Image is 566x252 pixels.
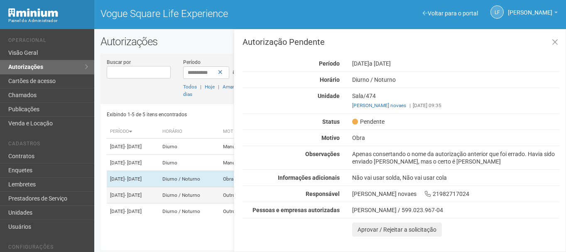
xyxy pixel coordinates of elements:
[125,192,142,198] span: - [DATE]
[218,84,219,90] span: |
[220,125,266,139] th: Motivo
[183,59,201,66] label: Período
[8,141,88,149] li: Cadastros
[346,174,566,181] div: Não vai usar solda, Não vai usar cola
[107,139,159,155] td: [DATE]
[346,150,566,165] div: Apenas consertando o nome da autorização anterior que foi errado. Havia sido enviado [PERSON_NAME...
[125,160,142,166] span: - [DATE]
[321,135,340,141] strong: Motivo
[278,174,340,181] strong: Informações adicionais
[490,5,504,19] a: LF
[100,8,324,19] h1: Vogue Square Life Experience
[107,187,159,203] td: [DATE]
[220,171,266,187] td: Obra
[233,69,236,75] span: a
[320,76,340,83] strong: Horário
[508,10,558,17] a: [PERSON_NAME]
[107,125,159,139] th: Período
[346,190,566,198] div: [PERSON_NAME] novaes 21982717024
[125,144,142,149] span: - [DATE]
[183,84,197,90] a: Todos
[159,187,220,203] td: Diurno / Noturno
[205,84,215,90] a: Hoje
[159,125,220,139] th: Horário
[220,203,266,220] td: Outros
[352,103,406,108] a: [PERSON_NAME] novaes
[223,84,241,90] a: Amanhã
[352,102,559,109] div: [DATE] 09:35
[220,187,266,203] td: Outros
[369,60,391,67] span: a [DATE]
[159,203,220,220] td: Diurno / Noturno
[100,35,560,48] h2: Autorizações
[243,38,559,46] h3: Autorização Pendente
[319,60,340,67] strong: Período
[200,84,201,90] span: |
[306,191,340,197] strong: Responsável
[409,103,411,108] span: |
[125,208,142,214] span: - [DATE]
[159,139,220,155] td: Diurno
[346,134,566,142] div: Obra
[8,8,58,17] img: Minium
[107,108,328,121] div: Exibindo 1-5 de 5 itens encontrados
[305,151,340,157] strong: Observações
[508,1,552,16] span: Letícia Florim
[322,118,340,125] strong: Status
[352,223,442,237] button: Aprovar / Rejeitar a solicitação
[220,155,266,171] td: Manutenção
[159,171,220,187] td: Diurno / Noturno
[107,171,159,187] td: [DATE]
[107,59,131,66] label: Buscar por
[107,155,159,171] td: [DATE]
[346,92,566,109] div: Sala/474
[346,76,566,83] div: Diurno / Noturno
[8,37,88,46] li: Operacional
[107,203,159,220] td: [DATE]
[423,10,478,17] a: Voltar para o portal
[352,206,559,214] div: [PERSON_NAME] / 599.023.967-04
[346,60,566,67] div: [DATE]
[252,207,340,213] strong: Pessoas e empresas autorizadas
[220,139,266,155] td: Manutenção
[8,17,88,24] div: Painel do Administrador
[318,93,340,99] strong: Unidade
[352,118,385,125] span: Pendente
[159,155,220,171] td: Diurno
[125,176,142,182] span: - [DATE]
